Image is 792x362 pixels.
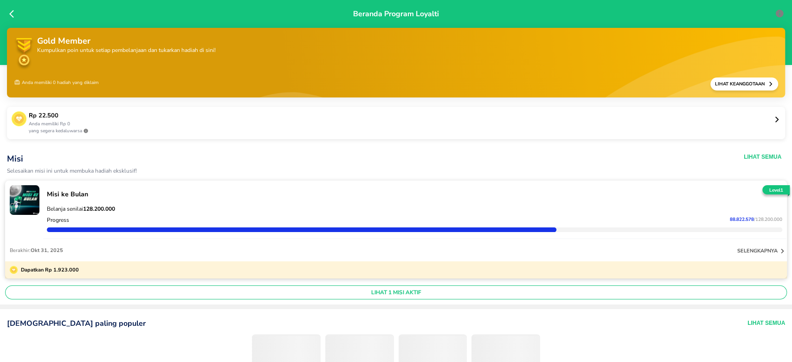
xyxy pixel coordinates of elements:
[10,185,39,215] img: mission-21835
[744,153,781,161] button: Lihat Semua
[37,35,216,47] p: Gold Member
[29,128,773,135] p: yang segera kedaluwarsa
[737,246,787,256] button: selengkapnya
[9,289,783,296] span: LIHAT 1 MISI AKTIF
[37,47,216,53] p: Kumpulkan poin untuk setiap pembelanjaan dan tukarkan hadiah di sini!
[18,266,79,274] p: Dapatkan Rp 1.923.000
[31,247,63,254] span: Okt 31, 2025
[10,247,63,254] p: Berakhir:
[47,216,69,224] p: Progress
[7,153,587,164] p: Misi
[7,168,587,174] p: Selesaikan misi ini untuk membuka hadiah eksklusif!
[760,187,792,194] p: Level 1
[47,205,115,213] span: Belanja senilai
[737,247,778,254] p: selengkapnya
[7,318,146,329] p: [DEMOGRAPHIC_DATA] paling populer
[353,8,439,58] p: Beranda Program Loyalti
[47,190,782,199] p: Misi ke Bulan
[715,81,768,87] p: Lihat Keanggotaan
[29,111,773,121] p: Rp 22.500
[14,78,99,90] p: Anda memiliki 0 hadiah yang diklaim
[730,216,754,223] span: 88.822.578
[754,216,782,223] span: / 128.200.000
[5,285,787,299] button: LIHAT 1 MISI AKTIF
[83,205,115,213] strong: 128.200.000
[747,318,785,329] button: Lihat Semua
[29,121,773,128] p: Anda memiliki Rp 0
